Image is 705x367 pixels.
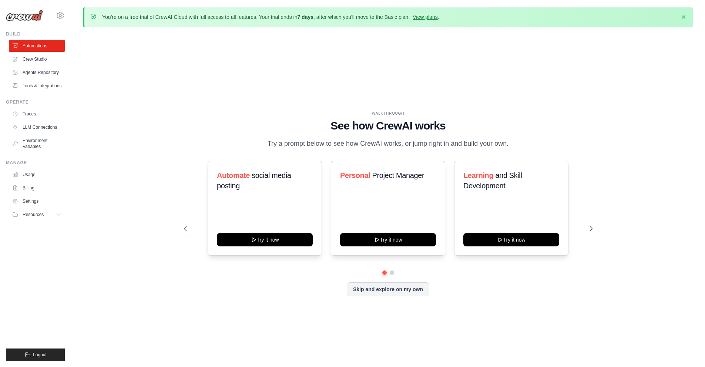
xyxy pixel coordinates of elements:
iframe: Chat Widget [668,331,705,367]
div: Manage [6,160,65,166]
span: Resources [23,212,44,218]
a: Automations [9,40,65,52]
div: WALKTHROUGH [184,111,592,116]
strong: 7 days [297,14,313,20]
a: Tools & Integrations [9,80,65,92]
button: Try it now [217,233,313,246]
span: social media posting [217,171,291,190]
span: Project Manager [372,171,424,179]
a: Billing [9,182,65,194]
p: You're on a free trial of CrewAI Cloud with full access to all features. Your trial ends in , aft... [102,13,439,21]
span: Personal [340,171,370,179]
button: Logout [6,349,65,361]
div: Build [6,31,65,37]
a: Usage [9,169,65,181]
button: Resources [9,209,65,220]
div: Operate [6,99,65,105]
button: Skip and explore on my own [347,282,429,296]
button: Try it now [463,233,559,246]
span: Learning [463,171,493,179]
a: Crew Studio [9,53,65,65]
a: LLM Connections [9,121,65,133]
span: Automate [217,171,250,179]
a: Environment Variables [9,135,65,152]
img: Logo [6,10,43,21]
h1: See how CrewAI works [184,119,592,132]
a: Agents Repository [9,67,65,78]
p: Try a prompt below to see how CrewAI works, or jump right in and build your own. [264,138,513,149]
span: Logout [33,352,47,358]
a: View plans [413,14,437,20]
button: Try it now [340,233,436,246]
a: Settings [9,195,65,207]
a: Traces [9,108,65,120]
